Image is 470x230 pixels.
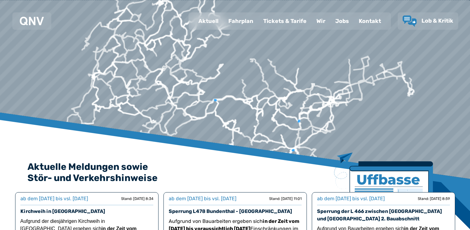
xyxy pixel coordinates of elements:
a: QNV Logo [20,15,44,27]
a: Sperrung L478 Bundenthal - [GEOGRAPHIC_DATA] [169,208,292,214]
img: Zeitung mit Titel Uffbase [334,153,433,230]
div: Stand: [DATE] 8:34 [121,196,153,201]
span: Lob & Kritik [421,17,453,24]
div: ab dem [DATE] bis vsl. [DATE] [20,195,88,202]
div: ab dem [DATE] bis vsl. [DATE] [317,195,385,202]
a: Sperrung der L 466 zwischen [GEOGRAPHIC_DATA] und [GEOGRAPHIC_DATA] 2. Bauabschnitt [317,208,442,222]
a: Jobs [330,13,354,29]
div: Stand: [DATE] 11:01 [269,196,302,201]
a: Kirchweih in [GEOGRAPHIC_DATA] [20,208,105,214]
div: ab dem [DATE] bis vsl. [DATE] [169,195,236,202]
a: Lob & Kritik [403,15,453,27]
a: Aktuell [193,13,223,29]
a: Kontakt [354,13,386,29]
img: QNV Logo [20,17,44,25]
a: Tickets & Tarife [258,13,311,29]
h2: Aktuelle Meldungen sowie Stör- und Verkehrshinweise [28,161,443,184]
a: Wir [311,13,330,29]
a: Fahrplan [223,13,258,29]
div: Stand: [DATE] 8:59 [418,196,450,201]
